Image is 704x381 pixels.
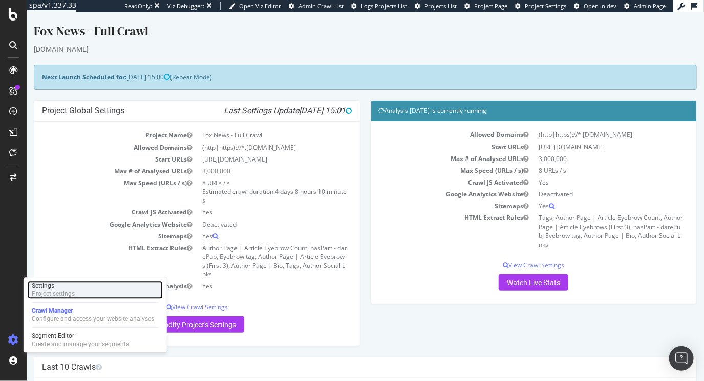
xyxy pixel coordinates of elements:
span: Project Settings [525,2,566,10]
td: Repeated Analysis [15,268,170,279]
h4: Analysis [DATE] is currently running [352,93,663,104]
span: Admin Crawl List [298,2,344,10]
td: Crawl JS Activated [352,164,507,176]
i: Last Settings Update [198,93,326,104]
strong: Next Launch Scheduled for: [15,61,100,69]
div: Configure and access your website analyses [32,315,154,324]
td: (http|https)://*.[DOMAIN_NAME] [507,116,662,128]
td: Allowed Domains [352,116,507,128]
span: Admin Page [634,2,666,10]
td: Author Page | Article Eyebrow Count, hasPart - datePub, Eyebrow tag, Author Page | Article Eyebro... [170,230,326,268]
div: ReadOnly: [124,2,152,10]
a: Admin Crawl List [289,2,344,10]
span: Open in dev [584,2,616,10]
td: [URL][DOMAIN_NAME] [170,141,326,153]
span: [DATE] 15:00 [100,61,143,69]
a: Admin Page [624,2,666,10]
a: Segment EditorCreate and manage your segments [28,331,163,350]
td: Crawl JS Activated [15,194,170,206]
td: Yes [507,164,662,176]
td: Start URLs [15,141,170,153]
span: Projects List [424,2,457,10]
a: Project Settings [515,2,566,10]
td: HTML Extract Rules [15,230,170,268]
div: Segment Editor [32,332,129,340]
td: Start URLs [352,129,507,141]
td: Yes [170,218,326,230]
td: 3,000,000 [170,153,326,165]
div: Create and manage your segments [32,340,129,349]
div: Viz Debugger: [167,2,204,10]
a: Modify Project's Settings [123,304,218,320]
td: Deactivated [507,176,662,188]
div: Open Intercom Messenger [669,346,694,371]
td: Yes [170,194,326,206]
span: Logs Projects List [361,2,407,10]
td: Max Speed (URLs / s) [15,165,170,194]
span: [DATE] 15:01 [273,93,326,103]
span: Project Page [474,2,507,10]
a: Watch Live Stats [472,262,542,278]
a: Projects List [415,2,457,10]
h4: Last 10 Crawls [15,350,662,360]
div: Fox News - Full Crawl [7,10,670,32]
a: Logs Projects List [351,2,407,10]
td: Max Speed (URLs / s) [352,152,507,164]
a: SettingsProject settings [28,281,163,299]
td: Fox News - Full Crawl [170,117,326,129]
div: (Repeat Mode) [7,52,670,77]
td: HTML Extract Rules [352,199,507,238]
p: View Crawl Settings [15,290,326,299]
td: (http|https)://*.[DOMAIN_NAME] [170,129,326,141]
a: Open in dev [574,2,616,10]
div: [DOMAIN_NAME] [7,32,670,42]
a: Open Viz Editor [229,2,281,10]
td: [URL][DOMAIN_NAME] [507,129,662,141]
span: 4 days 8 hours 10 minutes [176,175,320,192]
h4: Project Global Settings [15,93,326,104]
a: Project Page [464,2,507,10]
td: Sitemaps [352,188,507,199]
span: Open Viz Editor [239,2,281,10]
td: 8 URLs / s [507,152,662,164]
td: 3,000,000 [507,141,662,152]
td: Allowed Domains [15,129,170,141]
div: Project settings [32,290,75,298]
td: Google Analytics Website [352,176,507,188]
td: 8 URLs / s Estimated crawl duration: [170,165,326,194]
div: Settings [32,282,75,290]
td: Project Name [15,117,170,129]
div: Crawl Manager [32,307,154,315]
td: Yes [170,268,326,279]
a: Crawl ManagerConfigure and access your website analyses [28,306,163,325]
td: Tags, Author Page | Article Eyebrow Count, Author Page | Article Eyebrows (First 3), hasPart - da... [507,199,662,238]
td: Deactivated [170,206,326,218]
td: Max # of Analysed URLs [15,153,170,165]
p: View Crawl Settings [352,248,663,257]
td: Max # of Analysed URLs [352,141,507,152]
td: Yes [507,188,662,199]
td: Google Analytics Website [15,206,170,218]
td: Sitemaps [15,218,170,230]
